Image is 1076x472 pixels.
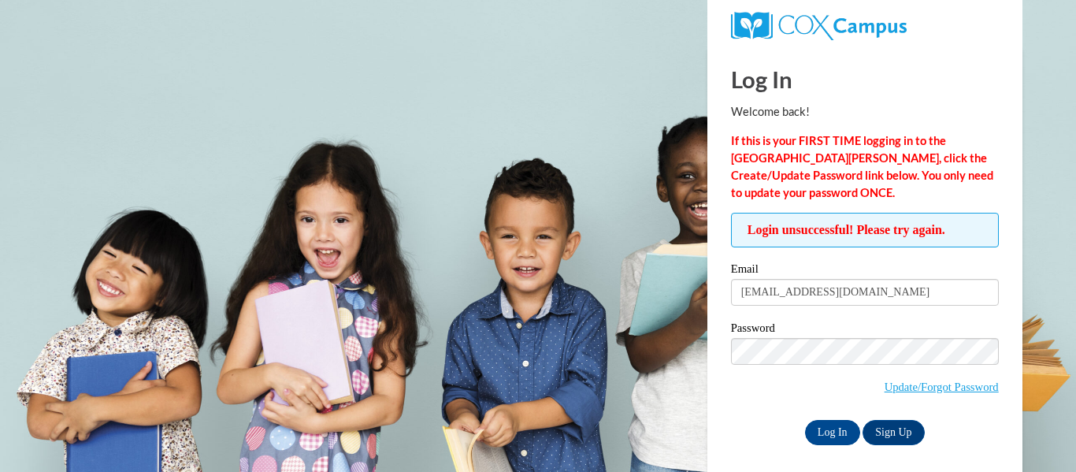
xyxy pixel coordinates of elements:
[731,18,907,32] a: COX Campus
[863,420,924,445] a: Sign Up
[731,213,999,247] span: Login unsuccessful! Please try again.
[731,134,993,199] strong: If this is your FIRST TIME logging in to the [GEOGRAPHIC_DATA][PERSON_NAME], click the Create/Upd...
[731,103,999,121] p: Welcome back!
[805,420,860,445] input: Log In
[731,12,907,40] img: COX Campus
[731,63,999,95] h1: Log In
[731,322,999,338] label: Password
[731,263,999,279] label: Email
[885,381,999,393] a: Update/Forgot Password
